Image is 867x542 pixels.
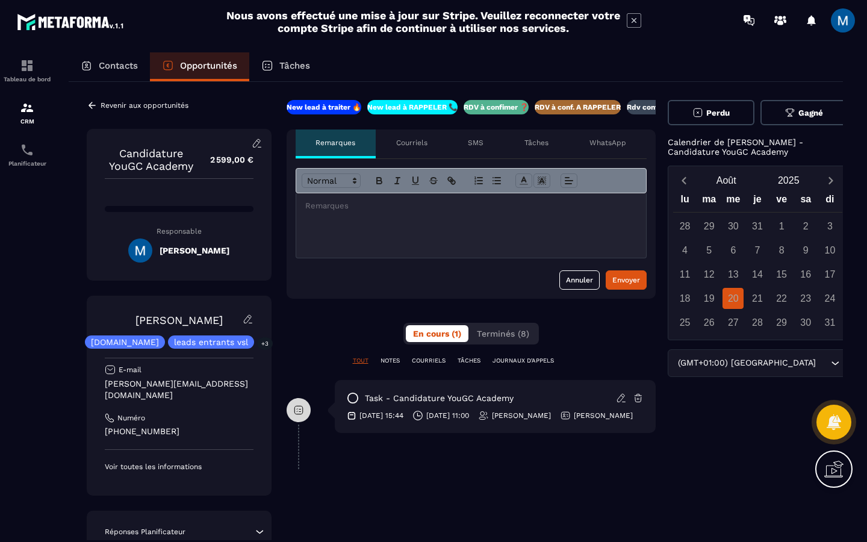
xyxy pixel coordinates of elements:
div: 27 [722,312,744,333]
p: Revenir aux opportunités [101,101,188,110]
a: Tâches [249,52,322,81]
p: Candidature YouGC Academy [105,147,198,172]
div: 25 [674,312,695,333]
div: 30 [795,312,816,333]
div: 29 [698,216,719,237]
p: Tâches [279,60,310,71]
p: TOUT [353,357,368,365]
input: Search for option [819,357,828,370]
button: Open months overlay [695,170,758,191]
div: 17 [819,264,841,285]
div: je [745,191,769,212]
button: Next month [820,172,842,188]
div: 10 [819,240,841,261]
p: Planificateur [3,160,51,167]
span: (GMT+01:00) [GEOGRAPHIC_DATA] [676,357,819,370]
div: 24 [819,288,841,309]
p: 2 599,00 € [198,148,253,172]
div: 28 [674,216,695,237]
img: scheduler [20,143,34,157]
div: Calendar wrapper [673,191,842,333]
h2: Nous avons effectué une mise à jour sur Stripe. Veuillez reconnecter votre compte Stripe afin de ... [226,9,621,34]
div: 9 [795,240,816,261]
button: Envoyer [606,270,647,290]
p: Calendrier de [PERSON_NAME] - Candidature YouGC Academy [668,137,848,157]
p: RDV à confimer ❓ [464,102,529,112]
p: Responsable [105,227,253,235]
p: JOURNAUX D'APPELS [493,357,554,365]
div: ma [697,191,721,212]
p: [PERSON_NAME][EMAIL_ADDRESS][DOMAIN_NAME] [105,378,253,401]
p: Tâches [524,138,548,148]
p: Opportunités [180,60,237,71]
div: 7 [747,240,768,261]
div: 31 [747,216,768,237]
button: Perdu [668,100,755,125]
button: Open years overlay [757,170,820,191]
div: 21 [747,288,768,309]
div: 18 [674,288,695,309]
div: 15 [771,264,792,285]
div: ve [769,191,794,212]
p: Numéro [117,413,145,423]
p: task - Candidature YouGC Academy [365,393,514,404]
div: Calendar days [673,216,842,333]
p: SMS [468,138,483,148]
p: Rdv confirmé ✅ [627,102,685,112]
p: Réponses Planificateur [105,527,185,537]
button: Terminés (8) [470,325,536,342]
p: [DATE] 11:00 [426,411,469,420]
button: Previous month [673,172,695,188]
button: Annuler [559,270,600,290]
a: [PERSON_NAME] [135,314,223,326]
p: [PERSON_NAME] [492,411,551,420]
p: [PERSON_NAME] [574,411,633,420]
div: di [818,191,842,212]
div: 5 [698,240,719,261]
div: 26 [698,312,719,333]
a: Opportunités [150,52,249,81]
div: 12 [698,264,719,285]
div: 14 [747,264,768,285]
div: 3 [819,216,841,237]
img: formation [20,101,34,115]
p: [DOMAIN_NAME] [91,338,159,346]
a: formationformationTableau de bord [3,49,51,92]
div: me [721,191,745,212]
div: 2 [795,216,816,237]
img: formation [20,58,34,73]
p: +3 [257,337,273,350]
div: Envoyer [612,274,640,286]
a: formationformationCRM [3,92,51,134]
button: Gagné [760,100,848,125]
p: RDV à conf. A RAPPELER [535,102,621,112]
h5: [PERSON_NAME] [160,246,229,255]
p: Courriels [396,138,427,148]
p: NOTES [381,357,400,365]
p: [PHONE_NUMBER] [105,426,253,437]
p: Contacts [99,60,138,71]
p: leads entrants vsl [174,338,248,346]
p: TÂCHES [458,357,480,365]
p: New lead à traiter 🔥 [287,102,361,112]
div: 11 [674,264,695,285]
div: lu [673,191,697,212]
div: 20 [722,288,744,309]
img: logo [17,11,125,33]
div: 22 [771,288,792,309]
p: COURRIELS [412,357,446,365]
p: New lead à RAPPELER 📞 [367,102,458,112]
p: [DATE] 15:44 [359,411,403,420]
p: CRM [3,118,51,125]
div: 1 [771,216,792,237]
div: 23 [795,288,816,309]
div: 19 [698,288,719,309]
p: Voir toutes les informations [105,462,253,472]
p: WhatsApp [589,138,626,148]
div: 29 [771,312,792,333]
p: Tableau de bord [3,76,51,83]
div: 28 [747,312,768,333]
div: 16 [795,264,816,285]
p: Remarques [315,138,355,148]
a: Contacts [69,52,150,81]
